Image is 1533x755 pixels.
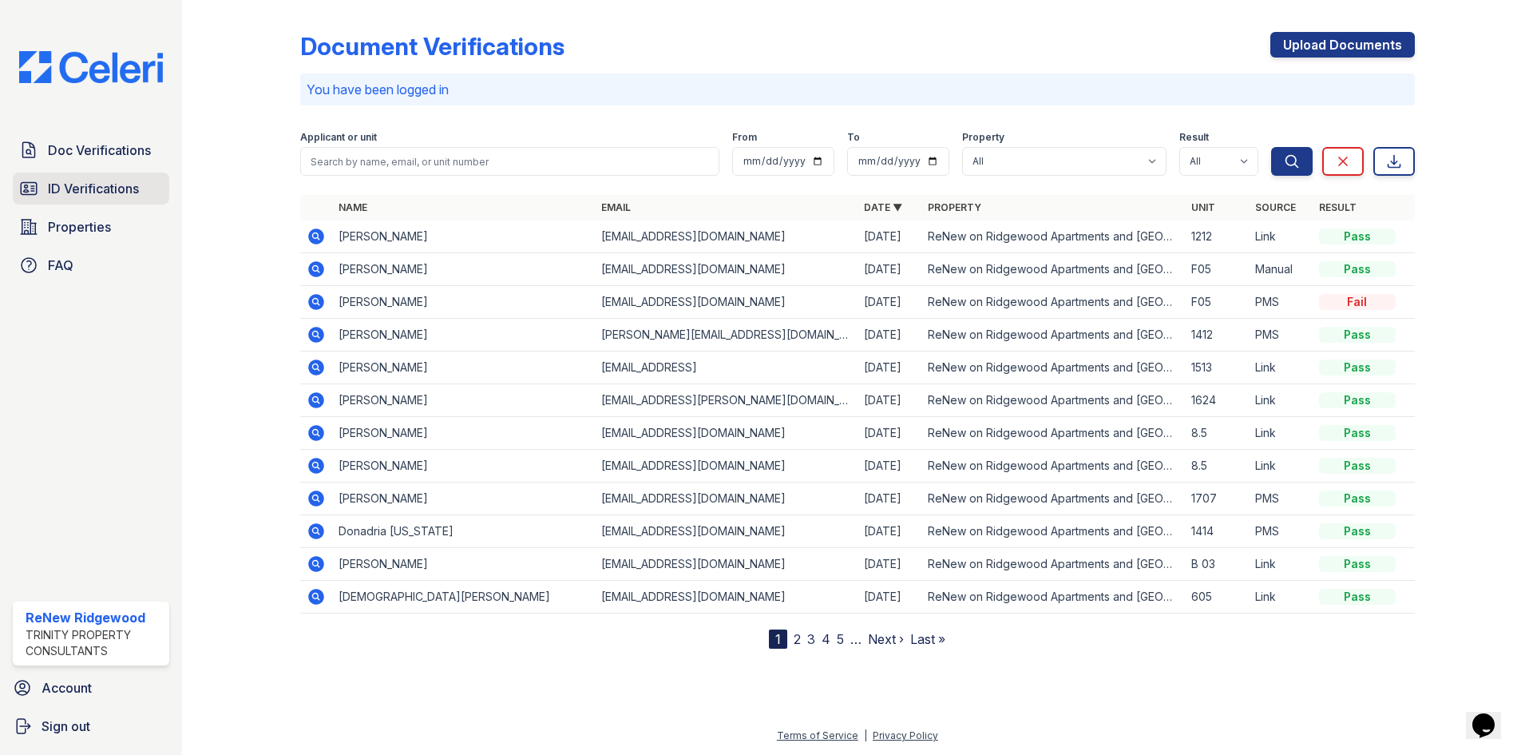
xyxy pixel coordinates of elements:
[858,221,921,253] td: [DATE]
[13,134,169,166] a: Doc Verifications
[794,631,801,647] a: 2
[1270,32,1415,58] a: Upload Documents
[921,581,1184,614] td: ReNew on Ridgewood Apartments and [GEOGRAPHIC_DATA]
[1185,515,1249,548] td: 1414
[1185,286,1249,319] td: F05
[332,581,595,614] td: [DEMOGRAPHIC_DATA][PERSON_NAME]
[332,417,595,450] td: [PERSON_NAME]
[300,147,719,176] input: Search by name, email, or unit number
[1185,483,1249,515] td: 1707
[858,286,921,319] td: [DATE]
[1319,261,1396,277] div: Pass
[777,729,858,741] a: Terms of Service
[858,450,921,483] td: [DATE]
[921,450,1184,483] td: ReNew on Ridgewood Apartments and [GEOGRAPHIC_DATA]
[1319,556,1396,572] div: Pass
[921,548,1184,581] td: ReNew on Ridgewood Apartments and [GEOGRAPHIC_DATA]
[332,483,595,515] td: [PERSON_NAME]
[928,201,981,213] a: Property
[332,352,595,384] td: [PERSON_NAME]
[921,515,1184,548] td: ReNew on Ridgewood Apartments and [GEOGRAPHIC_DATA]
[1249,319,1313,352] td: PMS
[873,729,938,741] a: Privacy Policy
[1249,417,1313,450] td: Link
[13,173,169,205] a: ID Verifications
[1179,131,1209,144] label: Result
[807,631,815,647] a: 3
[332,548,595,581] td: [PERSON_NAME]
[332,515,595,548] td: Donadria [US_STATE]
[921,286,1184,319] td: ReNew on Ridgewood Apartments and [GEOGRAPHIC_DATA]
[850,630,862,649] span: …
[1466,691,1517,739] iframe: chat widget
[858,548,921,581] td: [DATE]
[1319,392,1396,408] div: Pass
[1319,201,1357,213] a: Result
[48,217,111,236] span: Properties
[595,319,858,352] td: [PERSON_NAME][EMAIL_ADDRESS][DOMAIN_NAME]
[1185,352,1249,384] td: 1513
[601,201,631,213] a: Email
[769,630,787,649] div: 1
[307,80,1408,99] p: You have been logged in
[858,581,921,614] td: [DATE]
[1185,221,1249,253] td: 1212
[6,672,176,704] a: Account
[48,256,73,275] span: FAQ
[921,319,1184,352] td: ReNew on Ridgewood Apartments and [GEOGRAPHIC_DATA]
[1249,581,1313,614] td: Link
[962,131,1004,144] label: Property
[1185,417,1249,450] td: 8.5
[1249,253,1313,286] td: Manual
[42,678,92,697] span: Account
[595,253,858,286] td: [EMAIL_ADDRESS][DOMAIN_NAME]
[300,131,377,144] label: Applicant or unit
[595,581,858,614] td: [EMAIL_ADDRESS][DOMAIN_NAME]
[1185,384,1249,417] td: 1624
[300,32,564,61] div: Document Verifications
[339,201,367,213] a: Name
[595,548,858,581] td: [EMAIL_ADDRESS][DOMAIN_NAME]
[595,286,858,319] td: [EMAIL_ADDRESS][DOMAIN_NAME]
[48,141,151,160] span: Doc Verifications
[332,221,595,253] td: [PERSON_NAME]
[1185,581,1249,614] td: 605
[1249,515,1313,548] td: PMS
[332,286,595,319] td: [PERSON_NAME]
[921,483,1184,515] td: ReNew on Ridgewood Apartments and [GEOGRAPHIC_DATA]
[1185,253,1249,286] td: F05
[595,221,858,253] td: [EMAIL_ADDRESS][DOMAIN_NAME]
[732,131,757,144] label: From
[868,631,904,647] a: Next ›
[1319,425,1396,441] div: Pass
[847,131,860,144] label: To
[858,352,921,384] td: [DATE]
[1319,228,1396,244] div: Pass
[595,417,858,450] td: [EMAIL_ADDRESS][DOMAIN_NAME]
[910,631,945,647] a: Last »
[1319,360,1396,376] div: Pass
[1319,589,1396,605] div: Pass
[1185,548,1249,581] td: B 03
[858,319,921,352] td: [DATE]
[921,253,1184,286] td: ReNew on Ridgewood Apartments and [GEOGRAPHIC_DATA]
[1191,201,1215,213] a: Unit
[1319,294,1396,310] div: Fail
[1249,221,1313,253] td: Link
[332,253,595,286] td: [PERSON_NAME]
[864,729,867,741] div: |
[332,319,595,352] td: [PERSON_NAME]
[858,253,921,286] td: [DATE]
[595,384,858,417] td: [EMAIL_ADDRESS][PERSON_NAME][DOMAIN_NAME]
[858,417,921,450] td: [DATE]
[864,201,902,213] a: Date ▼
[6,51,176,83] img: CE_Logo_Blue-a8612792a0a2168367f1c8372b55b34899dd931a85d93a1a3d3e32e68fde9ad4.png
[48,179,139,198] span: ID Verifications
[1249,483,1313,515] td: PMS
[332,384,595,417] td: [PERSON_NAME]
[6,710,176,742] a: Sign out
[921,417,1184,450] td: ReNew on Ridgewood Apartments and [GEOGRAPHIC_DATA]
[1319,523,1396,539] div: Pass
[1249,286,1313,319] td: PMS
[1319,491,1396,507] div: Pass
